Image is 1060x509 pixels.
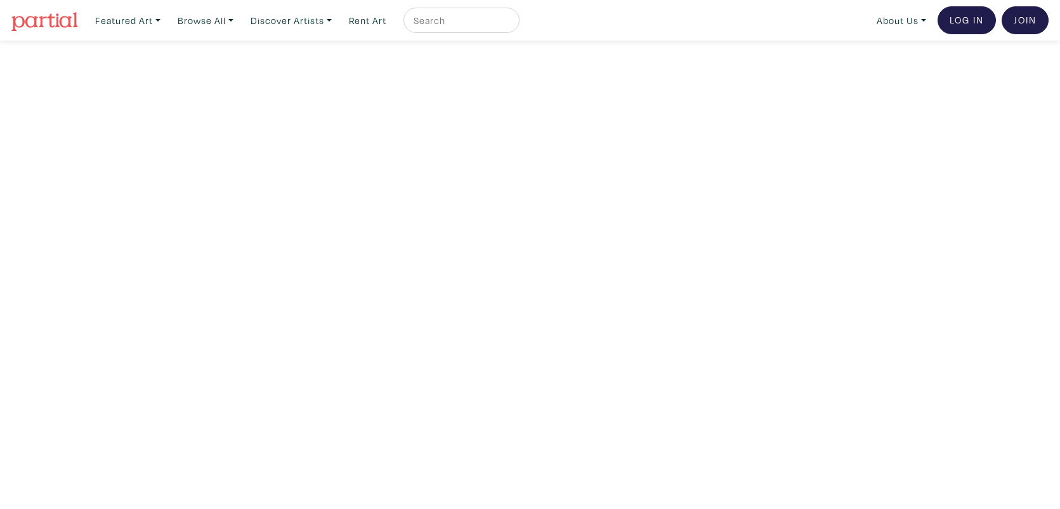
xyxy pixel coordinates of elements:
a: Log In [938,6,996,34]
a: About Us [871,8,932,34]
a: Browse All [172,8,239,34]
a: Featured Art [89,8,166,34]
a: Join [1002,6,1049,34]
a: Discover Artists [245,8,337,34]
a: Rent Art [343,8,392,34]
input: Search [412,13,507,29]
